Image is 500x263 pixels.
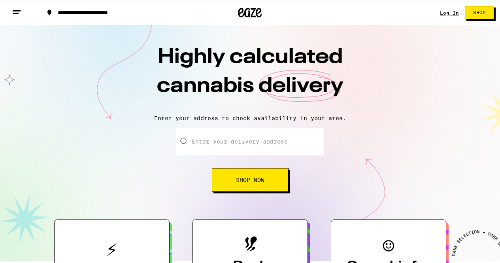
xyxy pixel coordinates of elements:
a: Log In [440,10,459,15]
p: Enter your address to check availability in your area. [8,115,492,121]
a: Shop [459,6,500,19]
button: Shop [465,6,494,19]
span: Shop Now [236,177,264,183]
button: Shop Now [212,168,289,192]
input: Enter your delivery address [176,128,324,155]
h1: Highly calculated cannabis delivery [112,43,389,109]
span: Shop [473,10,486,15]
